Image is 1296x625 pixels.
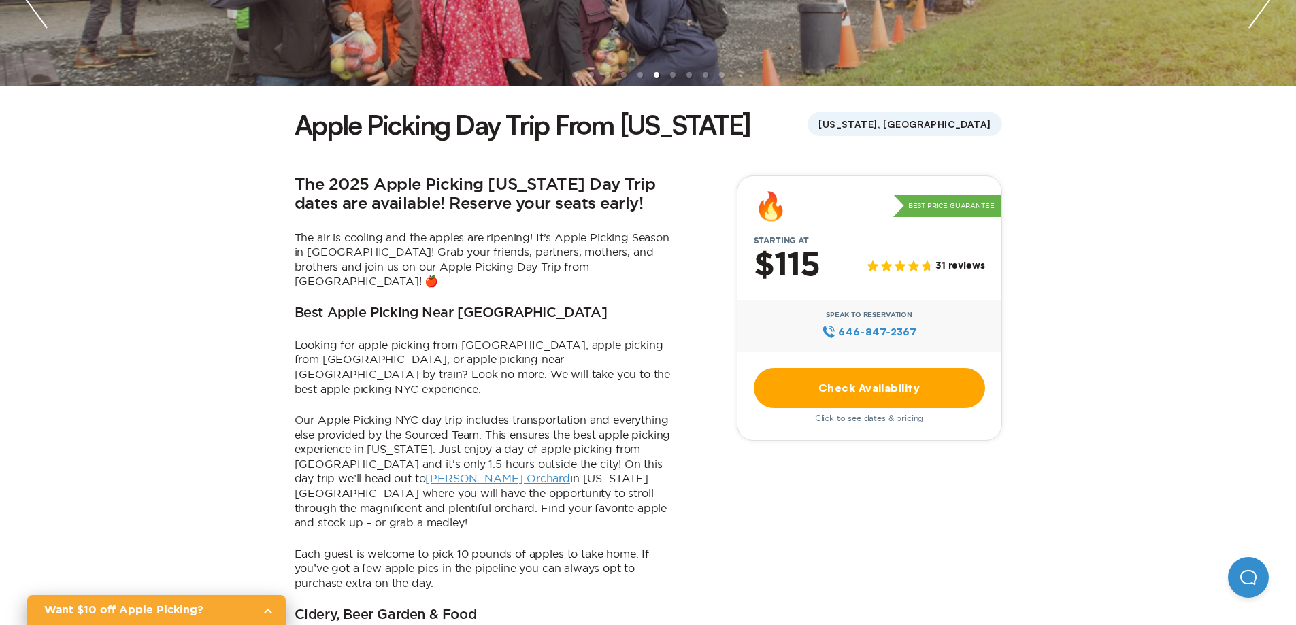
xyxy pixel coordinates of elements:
p: The air is cooling and the apples are ripening! It’s Apple Picking Season in [GEOGRAPHIC_DATA]! G... [295,231,676,289]
h2: $115 [754,248,820,284]
h2: Want $10 off Apple Picking? [44,602,252,618]
li: slide item 1 [572,72,578,78]
h3: Best Apple Picking Near [GEOGRAPHIC_DATA] [295,305,608,322]
li: slide item 2 [588,72,594,78]
li: slide item 3 [605,72,610,78]
p: Looking for apple picking from [GEOGRAPHIC_DATA], apple picking from [GEOGRAPHIC_DATA], or apple ... [295,338,676,396]
a: [PERSON_NAME] Orchard [425,472,570,484]
span: 646‍-847‍-2367 [838,324,916,339]
p: Our Apple Picking NYC day trip includes transportation and everything else provided by the Source... [295,413,676,530]
a: 646‍-847‍-2367 [822,324,916,339]
a: Want $10 off Apple Picking? [27,595,286,625]
iframe: Help Scout Beacon - Open [1228,557,1269,598]
h1: Apple Picking Day Trip From [US_STATE] [295,106,751,143]
span: Click to see dates & pricing [815,413,924,423]
span: Speak to Reservation [826,311,912,319]
li: slide item 6 [654,72,659,78]
li: slide item 7 [670,72,676,78]
li: slide item 5 [637,72,643,78]
p: Best Price Guarantee [893,195,1001,218]
h2: The 2025 Apple Picking [US_STATE] Day Trip dates are available! Reserve your seats early! [295,175,676,214]
li: slide item 8 [686,72,692,78]
p: Each guest is welcome to pick 10 pounds of apples to take home. If you’ve got a few apple pies in... [295,547,676,591]
span: [US_STATE], [GEOGRAPHIC_DATA] [808,112,1001,136]
li: slide item 10 [719,72,725,78]
a: Check Availability [754,368,985,408]
div: 🔥 [754,192,788,220]
span: Starting at [737,236,825,246]
span: 31 reviews [935,260,984,272]
li: slide item 4 [621,72,627,78]
h3: Cidery, Beer Garden & Food [295,607,477,624]
li: slide item 9 [703,72,708,78]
